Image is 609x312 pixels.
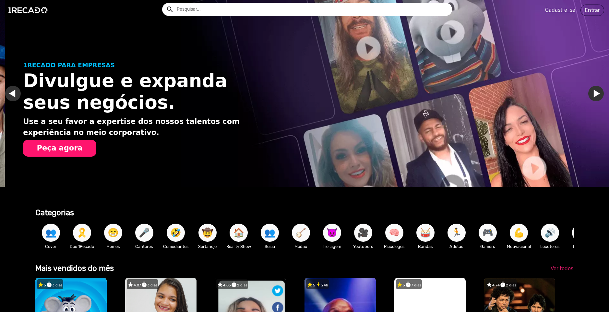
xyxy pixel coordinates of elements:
span: 🥁 [420,224,431,242]
button: 🎮 [479,224,497,242]
p: Sósia [257,243,282,250]
span: 🏃 [451,224,462,242]
p: 1RECADO PARA EMPRESAS [23,61,267,70]
button: 🎗️ [73,224,91,242]
p: Cover [39,243,63,250]
a: Ir para o próximo slide [593,86,609,101]
span: 👥 [264,224,275,242]
span: 🤣 [170,224,181,242]
p: Bandas [413,243,438,250]
span: 👥 [45,224,56,242]
span: 🎮 [482,224,493,242]
button: 🪕 [292,224,310,242]
span: 🎗️ [77,224,88,242]
p: Gamers [475,243,500,250]
span: Ver todos [551,265,573,272]
input: Pesquisar... [172,3,452,16]
span: 😈 [327,224,338,242]
button: 🏠 [230,224,248,242]
mat-icon: Example home icon [166,6,174,13]
button: Peça agora [23,140,96,157]
p: Locutores [538,243,562,250]
button: Example home icon [164,3,175,15]
p: Use a seu favor a expertise dos nossos talentos com experiência no meio corporativo. [23,116,267,138]
button: 👥 [261,224,279,242]
p: Modelos [569,243,593,250]
button: 💪 [510,224,528,242]
span: 🎤 [139,224,150,242]
p: Cantores [132,243,157,250]
b: Mais vendidos do mês [35,264,114,273]
a: Ir para o slide anterior [10,86,26,101]
span: 🎥 [358,224,369,242]
button: 👥 [42,224,60,242]
button: 🔊 [541,224,559,242]
a: Entrar [580,5,604,16]
span: 😁 [108,224,119,242]
p: Memes [101,243,125,250]
b: Categorias [35,208,74,217]
button: 😁 [104,224,122,242]
h1: Divulgue e expanda seus negócios. [23,70,267,114]
button: 🥁 [416,224,435,242]
p: Comediantes [163,243,189,250]
button: 🤠 [198,224,217,242]
span: 🔊 [544,224,555,242]
button: 🎥 [354,224,372,242]
span: 🪕 [295,224,306,242]
p: Psicólogos [382,243,407,250]
p: Sertanejo [195,243,220,250]
u: Cadastre-se [545,7,575,13]
p: Youtubers [351,243,376,250]
span: 🏠 [233,224,244,242]
p: Doe 1Recado [70,243,94,250]
p: Motivacional [507,243,531,250]
button: 🎤 [135,224,153,242]
p: Atletas [444,243,469,250]
span: 🧠 [389,224,400,242]
span: 💪 [513,224,524,242]
button: 🤣 [167,224,185,242]
p: Trollagem [320,243,344,250]
p: Modão [289,243,313,250]
button: 🏃 [448,224,466,242]
button: 😈 [323,224,341,242]
p: Reality Show [226,243,251,250]
span: 🤠 [202,224,213,242]
button: 🧠 [385,224,403,242]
